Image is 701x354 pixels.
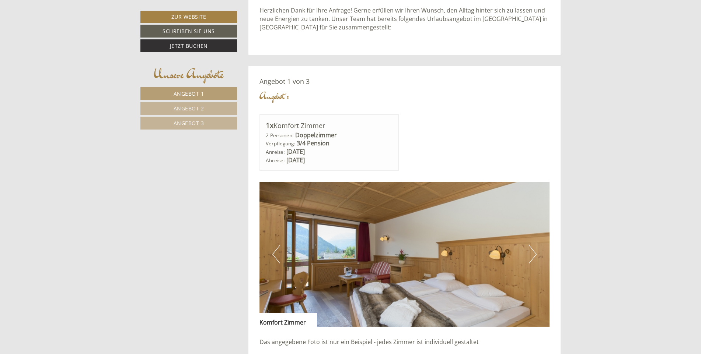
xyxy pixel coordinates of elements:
[140,39,237,52] a: Jetzt buchen
[259,313,317,327] div: Komfort Zimmer
[266,157,285,164] small: Abreise:
[295,131,337,139] b: Doppelzimmer
[266,120,393,131] div: Komfort Zimmer
[259,89,289,103] div: Angebot 1
[286,156,305,164] b: [DATE]
[529,245,537,263] button: Next
[266,148,285,155] small: Anreise:
[259,182,550,327] img: image
[140,11,237,23] a: Zur Website
[174,90,204,97] span: Angebot 1
[174,105,204,112] span: Angebot 2
[140,65,237,84] div: Unsere Angebote
[297,139,329,147] b: 3/4 Pension
[266,140,295,147] small: Verpflegung:
[259,77,310,86] span: Angebot 1 von 3
[6,20,127,42] div: Guten Tag, wie können wir Ihnen helfen?
[174,120,204,127] span: Angebot 3
[266,132,294,139] small: 2 Personen:
[132,6,159,18] div: [DATE]
[272,245,280,263] button: Previous
[11,36,123,41] small: 10:50
[246,194,290,207] button: Senden
[286,148,305,156] b: [DATE]
[140,25,237,38] a: Schreiben Sie uns
[11,21,123,27] div: [GEOGRAPHIC_DATA]
[266,120,273,130] b: 1x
